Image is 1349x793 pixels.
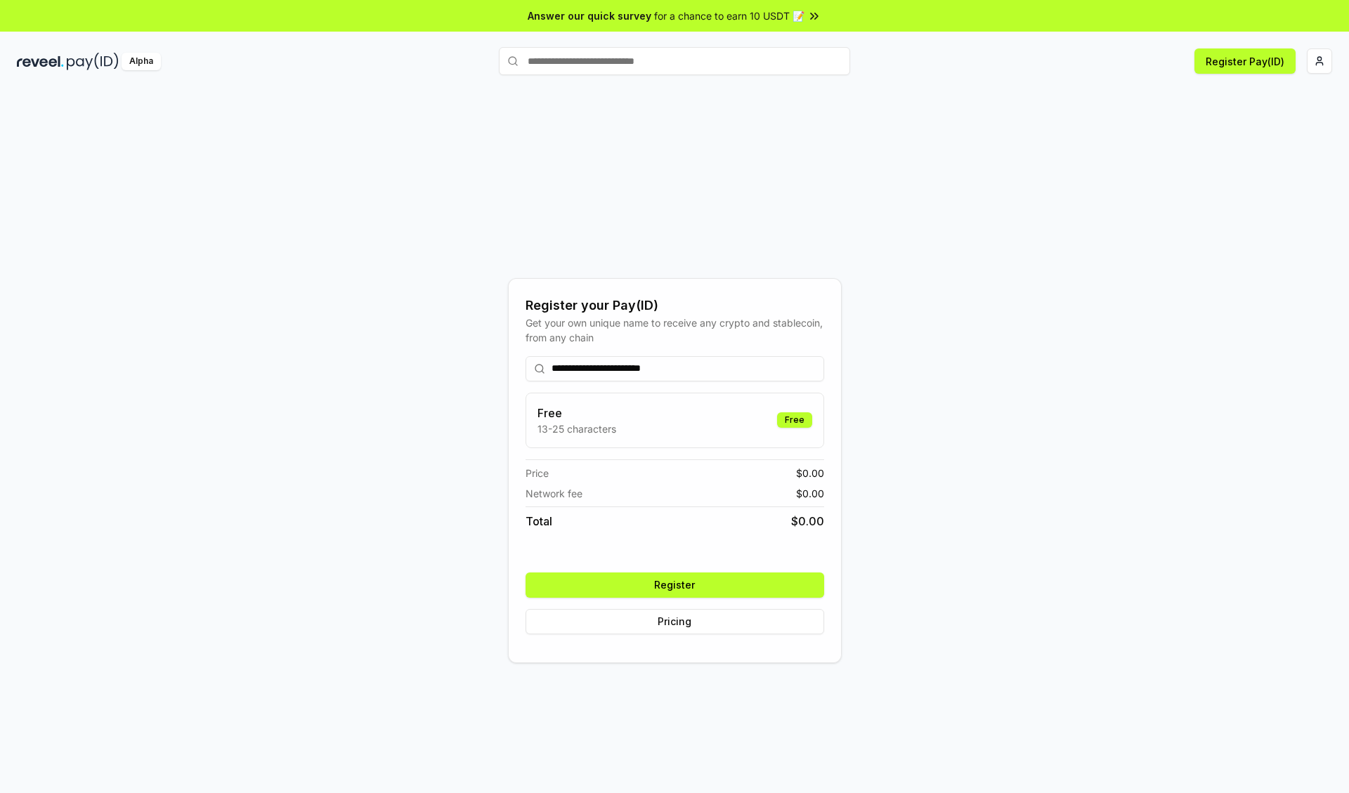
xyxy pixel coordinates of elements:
[526,315,824,345] div: Get your own unique name to receive any crypto and stablecoin, from any chain
[777,412,812,428] div: Free
[654,8,804,23] span: for a chance to earn 10 USDT 📝
[526,466,549,480] span: Price
[1194,48,1296,74] button: Register Pay(ID)
[796,486,824,501] span: $ 0.00
[526,486,582,501] span: Network fee
[122,53,161,70] div: Alpha
[17,53,64,70] img: reveel_dark
[537,405,616,421] h3: Free
[526,609,824,634] button: Pricing
[528,8,651,23] span: Answer our quick survey
[526,572,824,598] button: Register
[796,466,824,480] span: $ 0.00
[67,53,119,70] img: pay_id
[791,513,824,530] span: $ 0.00
[537,421,616,436] p: 13-25 characters
[526,513,552,530] span: Total
[526,296,824,315] div: Register your Pay(ID)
